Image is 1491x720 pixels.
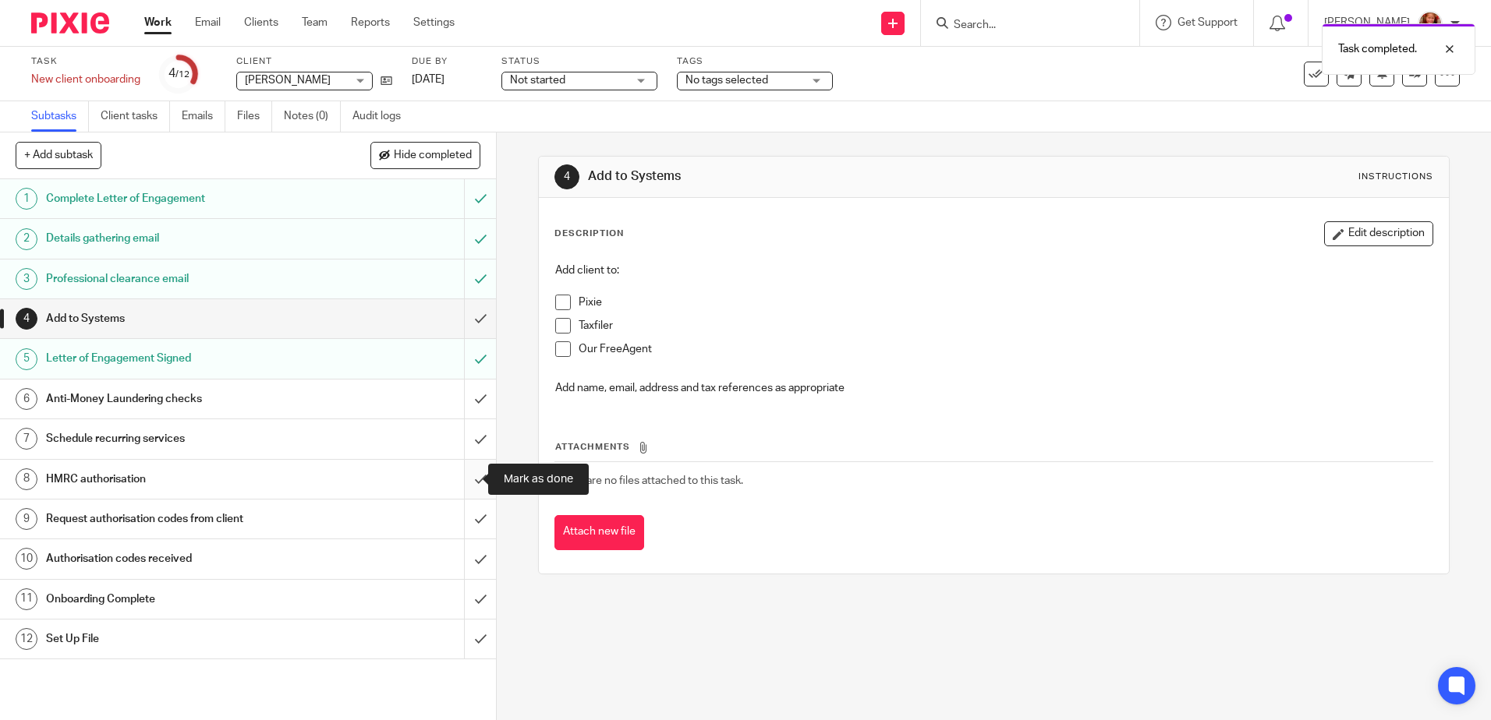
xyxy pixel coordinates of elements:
[46,187,314,210] h1: Complete Letter of Engagement
[579,341,1432,357] p: Our FreeAgent
[555,475,743,486] span: There are no files attached to this task.
[31,72,140,87] div: New client onboarding
[554,515,644,550] button: Attach new file
[237,101,272,132] a: Files
[1338,41,1417,57] p: Task completed.
[182,101,225,132] a: Emails
[1418,11,1443,36] img: sallycropped.JPG
[579,295,1432,310] p: Pixie
[46,507,314,531] h1: Request authorisation codes from client
[245,75,331,86] span: [PERSON_NAME]
[677,55,833,68] label: Tags
[31,101,89,132] a: Subtasks
[16,628,37,650] div: 12
[413,15,455,30] a: Settings
[394,150,472,162] span: Hide completed
[352,101,413,132] a: Audit logs
[555,443,630,451] span: Attachments
[16,428,37,450] div: 7
[412,74,444,85] span: [DATE]
[16,268,37,290] div: 3
[46,468,314,491] h1: HMRC authorisation
[284,101,341,132] a: Notes (0)
[244,15,278,30] a: Clients
[46,307,314,330] h1: Add to Systems
[16,228,37,250] div: 2
[554,228,624,240] p: Description
[16,508,37,530] div: 9
[31,55,140,68] label: Task
[31,12,109,34] img: Pixie
[46,347,314,370] h1: Letter of Engagement Signed
[46,588,314,611] h1: Onboarding Complete
[46,547,314,570] h1: Authorisation codes received
[555,380,1432,396] p: Add name, email, address and tax references as appropriate
[168,65,189,83] div: 4
[175,70,189,79] small: /12
[1324,221,1433,246] button: Edit description
[46,427,314,450] h1: Schedule recurring services
[16,348,37,370] div: 5
[579,318,1432,334] p: Taxfiler
[16,548,37,570] div: 10
[46,387,314,411] h1: Anti-Money Laundering checks
[195,15,221,30] a: Email
[16,588,37,610] div: 11
[16,468,37,490] div: 8
[46,627,314,651] h1: Set Up File
[370,142,480,168] button: Hide completed
[685,75,768,86] span: No tags selected
[302,15,328,30] a: Team
[351,15,390,30] a: Reports
[144,15,172,30] a: Work
[101,101,170,132] a: Client tasks
[16,388,37,410] div: 6
[1358,171,1433,183] div: Instructions
[555,263,1432,278] p: Add client to:
[16,308,37,330] div: 4
[46,267,314,291] h1: Professional clearance email
[16,188,37,210] div: 1
[16,142,101,168] button: + Add subtask
[501,55,657,68] label: Status
[412,55,482,68] label: Due by
[588,168,1027,185] h1: Add to Systems
[46,227,314,250] h1: Details gathering email
[554,164,579,189] div: 4
[236,55,392,68] label: Client
[510,75,565,86] span: Not started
